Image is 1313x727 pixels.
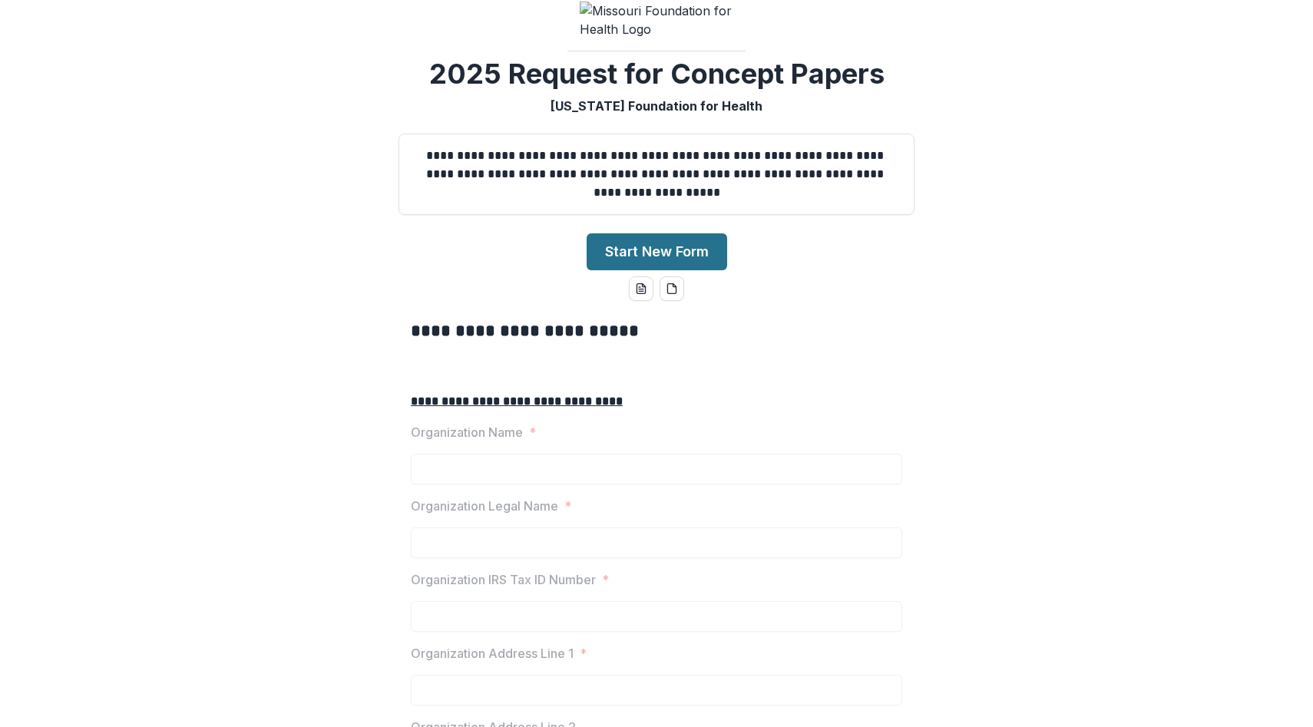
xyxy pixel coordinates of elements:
p: Organization Name [411,423,523,441]
p: [US_STATE] Foundation for Health [551,97,762,115]
p: Organization Legal Name [411,497,558,515]
button: Start New Form [587,233,727,270]
p: Organization IRS Tax ID Number [411,570,596,589]
p: Organization Address Line 1 [411,644,574,663]
button: word-download [629,276,653,301]
button: pdf-download [660,276,684,301]
img: Missouri Foundation for Health Logo [580,2,733,38]
h2: 2025 Request for Concept Papers [429,58,885,91]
